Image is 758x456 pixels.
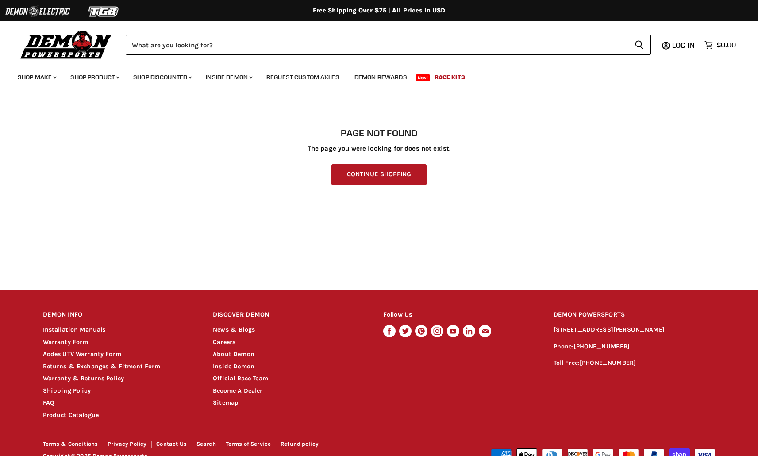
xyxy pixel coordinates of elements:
a: Demon Rewards [348,68,414,86]
span: New! [416,74,431,81]
ul: Main menu [11,65,734,86]
a: Refund policy [281,441,319,447]
h2: DISCOVER DEMON [213,305,366,325]
h2: DEMON INFO [43,305,196,325]
a: Careers [213,338,235,346]
a: Log in [668,41,700,49]
a: [PHONE_NUMBER] [580,359,636,367]
span: Log in [672,41,695,50]
a: Shop Product [64,68,125,86]
h2: DEMON POWERSPORTS [554,305,716,325]
img: TGB Logo 2 [71,3,137,20]
a: Inside Demon [199,68,258,86]
a: Aodes UTV Warranty Form [43,350,121,358]
a: Shipping Policy [43,387,91,394]
button: Search [627,35,651,55]
h2: Follow Us [383,305,537,325]
a: Warranty Form [43,338,88,346]
a: Contact Us [156,441,187,447]
a: Installation Manuals [43,326,106,333]
a: Warranty & Returns Policy [43,375,124,382]
a: Search [196,441,216,447]
a: $0.00 [700,39,740,51]
a: Official Race Team [213,375,268,382]
h1: Page not found [43,128,716,139]
form: Product [126,35,651,55]
a: About Demon [213,350,254,358]
a: Sitemap [213,399,239,406]
input: Search [126,35,627,55]
a: Continue Shopping [331,164,427,185]
a: Inside Demon [213,363,254,370]
p: Toll Free: [554,358,716,368]
p: [STREET_ADDRESS][PERSON_NAME] [554,325,716,335]
a: Product Catalogue [43,411,99,419]
a: Privacy Policy [108,441,146,447]
a: Returns & Exchanges & Fitment Form [43,363,161,370]
a: News & Blogs [213,326,255,333]
p: The page you were looking for does not exist. [43,145,716,152]
a: FAQ [43,399,54,406]
span: $0.00 [716,41,736,49]
a: Terms & Conditions [43,441,98,447]
div: Free Shipping Over $75 | All Prices In USD [25,7,733,15]
a: [PHONE_NUMBER] [573,343,630,350]
a: Shop Make [11,68,62,86]
img: Demon Electric Logo 2 [4,3,71,20]
a: Become A Dealer [213,387,262,394]
a: Request Custom Axles [260,68,346,86]
img: Demon Powersports [18,29,115,60]
a: Terms of Service [226,441,271,447]
nav: Footer [43,441,380,450]
p: Phone: [554,342,716,352]
a: Race Kits [428,68,472,86]
a: Shop Discounted [127,68,197,86]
